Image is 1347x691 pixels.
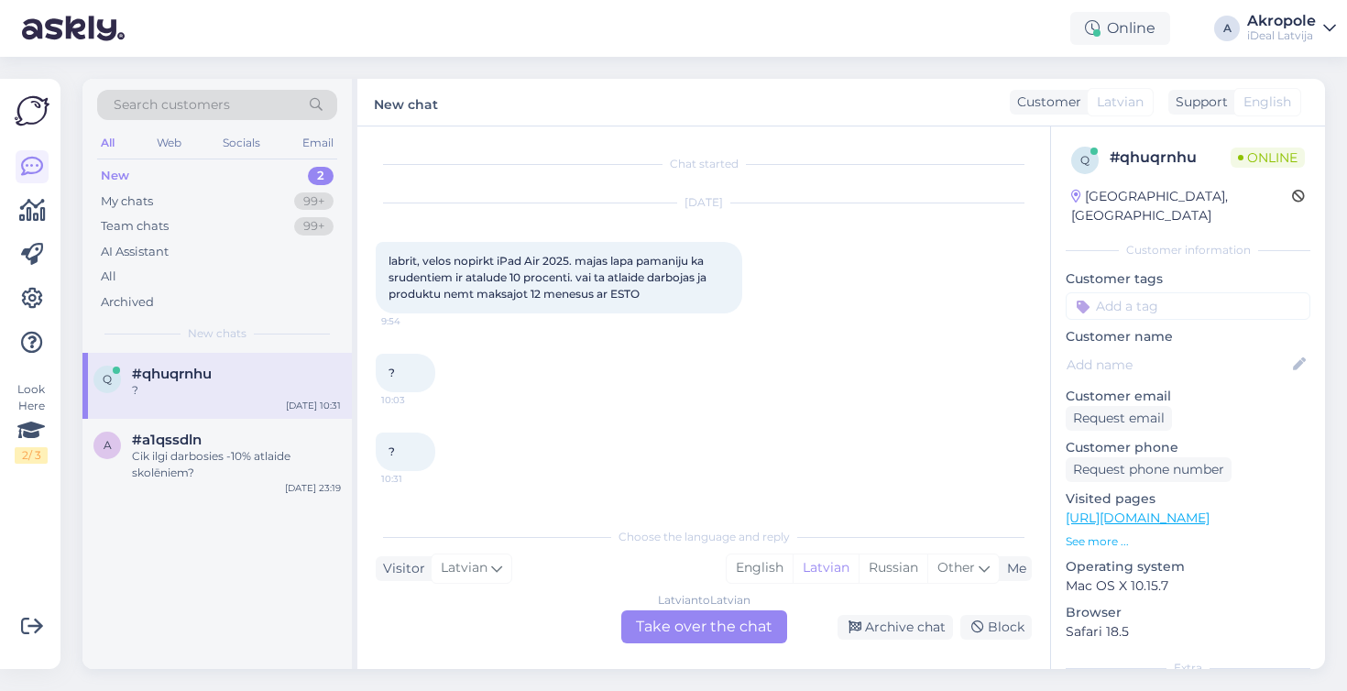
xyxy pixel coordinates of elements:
[793,554,859,582] div: Latvian
[621,610,787,643] div: Take over the chat
[1214,16,1240,41] div: A
[374,90,438,115] label: New chat
[101,167,129,185] div: New
[188,325,246,342] span: New chats
[1071,187,1292,225] div: [GEOGRAPHIC_DATA], [GEOGRAPHIC_DATA]
[389,444,395,458] span: ?
[132,448,341,481] div: Cik ilgi darbosies -10% atlaide skolēniem?
[1231,148,1305,168] span: Online
[838,615,953,640] div: Archive chat
[219,131,264,155] div: Socials
[132,432,202,448] span: #a1qssdln
[286,399,341,412] div: [DATE] 10:31
[1066,269,1310,289] p: Customer tags
[727,554,793,582] div: English
[859,554,927,582] div: Russian
[937,559,975,576] span: Other
[381,472,450,486] span: 10:31
[15,93,49,128] img: Askly Logo
[1066,292,1310,320] input: Add a tag
[389,254,709,301] span: labrit, velos nopirkt iPad Air 2025. majas lapa pamaniju ka srudentiem ir atalude 10 procenti. va...
[1247,14,1316,28] div: Akropole
[1168,93,1228,112] div: Support
[153,131,185,155] div: Web
[1070,12,1170,45] div: Online
[308,167,334,185] div: 2
[1066,438,1310,457] p: Customer phone
[1067,355,1289,375] input: Add name
[381,393,450,407] span: 10:03
[1066,242,1310,258] div: Customer information
[294,192,334,211] div: 99+
[1066,406,1172,431] div: Request email
[1066,660,1310,676] div: Extra
[101,192,153,211] div: My chats
[104,438,112,452] span: a
[1247,28,1316,43] div: iDeal Latvija
[132,366,212,382] span: #qhuqrnhu
[1066,387,1310,406] p: Customer email
[1066,510,1210,526] a: [URL][DOMAIN_NAME]
[299,131,337,155] div: Email
[15,381,48,464] div: Look Here
[1000,559,1026,578] div: Me
[376,194,1032,211] div: [DATE]
[132,382,341,399] div: ?
[658,592,750,609] div: Latvian to Latvian
[1243,93,1291,112] span: English
[1247,14,1336,43] a: AkropoleiDeal Latvija
[294,217,334,236] div: 99+
[101,217,169,236] div: Team chats
[1066,327,1310,346] p: Customer name
[1010,93,1081,112] div: Customer
[1066,576,1310,596] p: Mac OS X 10.15.7
[381,314,450,328] span: 9:54
[376,559,425,578] div: Visitor
[1080,153,1090,167] span: q
[101,268,116,286] div: All
[1066,622,1310,642] p: Safari 18.5
[376,529,1032,545] div: Choose the language and reply
[1066,457,1232,482] div: Request phone number
[1110,147,1231,169] div: # qhuqrnhu
[1066,533,1310,550] p: See more ...
[389,366,395,379] span: ?
[1066,603,1310,622] p: Browser
[1066,557,1310,576] p: Operating system
[441,558,487,578] span: Latvian
[15,447,48,464] div: 2 / 3
[1097,93,1144,112] span: Latvian
[1066,489,1310,509] p: Visited pages
[285,481,341,495] div: [DATE] 23:19
[101,243,169,261] div: AI Assistant
[376,156,1032,172] div: Chat started
[97,131,118,155] div: All
[101,293,154,312] div: Archived
[103,372,112,386] span: q
[114,95,230,115] span: Search customers
[960,615,1032,640] div: Block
